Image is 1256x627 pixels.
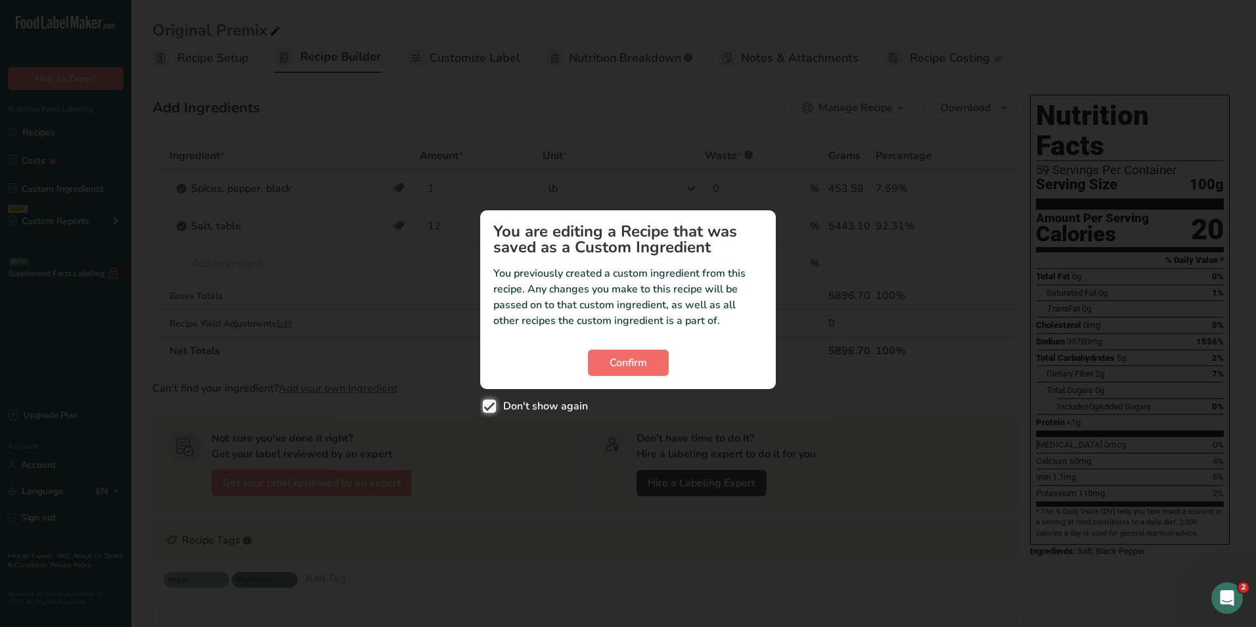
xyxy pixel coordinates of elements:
button: Confirm [588,350,669,376]
p: You previously created a custom ingredient from this recipe. Any changes you make to this recipe ... [493,266,763,329]
span: 2 [1238,582,1249,593]
h1: You are editing a Recipe that was saved as a Custom Ingredient [493,223,763,255]
iframe: Intercom live chat [1211,582,1243,614]
span: Don't show again [496,400,588,413]
span: Confirm [610,355,647,371]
